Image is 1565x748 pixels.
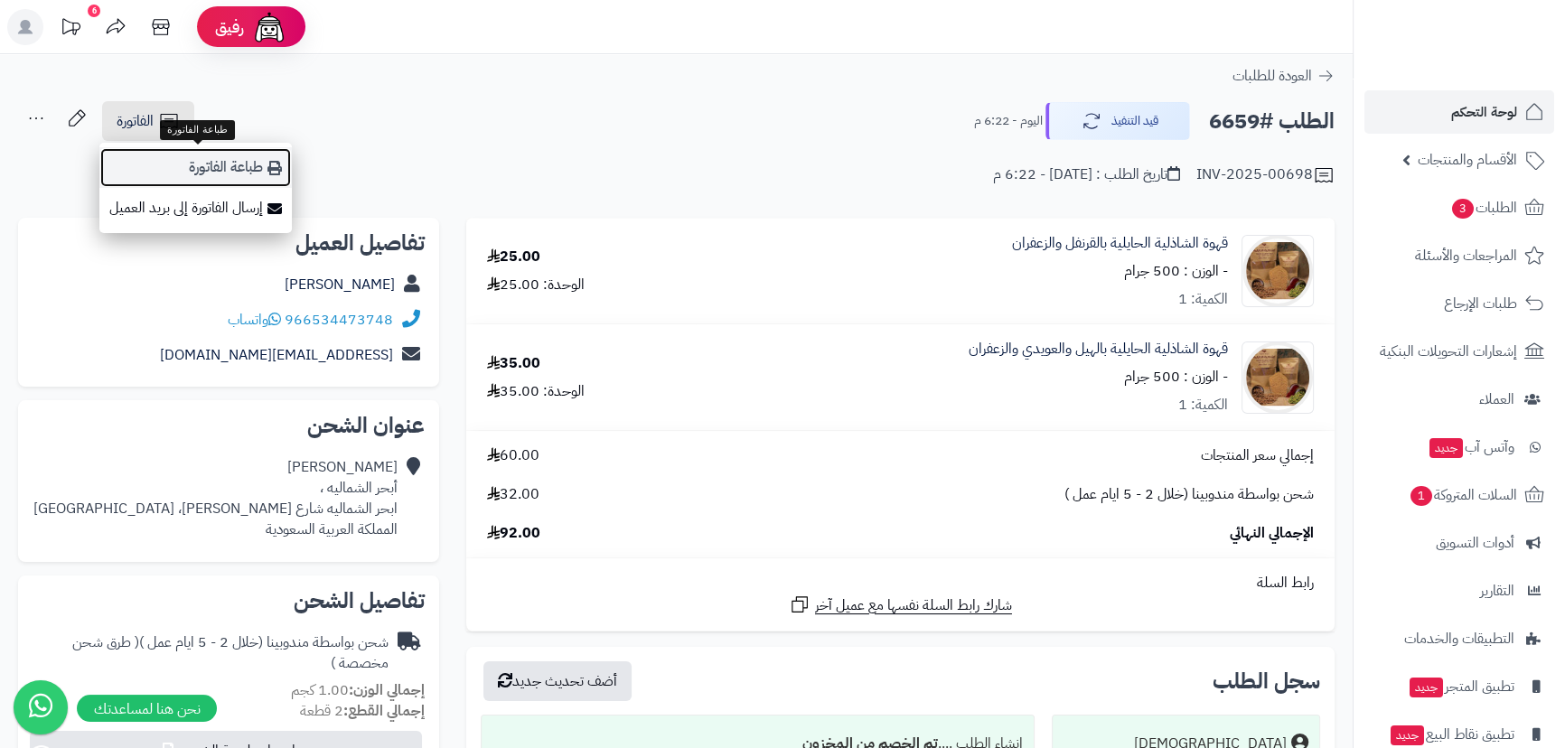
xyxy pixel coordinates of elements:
span: التطبيقات والخدمات [1404,626,1514,651]
small: اليوم - 6:22 م [974,112,1043,130]
span: جديد [1391,725,1424,745]
span: 32.00 [487,484,539,505]
small: 2 قطعة [300,700,425,722]
button: أضف تحديث جديد [483,661,632,701]
span: 92.00 [487,523,540,544]
a: طباعة الفاتورة [99,147,292,188]
button: قيد التنفيذ [1045,102,1190,140]
div: الكمية: 1 [1178,289,1228,310]
a: [EMAIL_ADDRESS][DOMAIN_NAME] [160,344,393,366]
div: الكمية: 1 [1178,395,1228,416]
div: طباعة الفاتورة [160,120,234,140]
h2: تفاصيل العميل [33,232,425,254]
a: إرسال الفاتورة إلى بريد العميل [99,188,292,229]
span: تطبيق نقاط البيع [1389,722,1514,747]
span: ( طرق شحن مخصصة ) [72,631,389,674]
span: طلبات الإرجاع [1444,291,1517,316]
span: تطبيق المتجر [1408,674,1514,699]
a: قهوة الشاذلية الحايلية بالهيل والعويدي والزعفران [969,339,1228,360]
a: التطبيقات والخدمات [1364,617,1554,660]
h2: الطلب #6659 [1209,103,1335,140]
small: - الوزن : 500 جرام [1124,260,1228,282]
div: 6 [88,5,100,17]
a: تطبيق المتجرجديد [1364,665,1554,708]
div: تاريخ الطلب : [DATE] - 6:22 م [993,164,1180,185]
span: المراجعات والأسئلة [1415,243,1517,268]
span: الأقسام والمنتجات [1418,147,1517,173]
a: طلبات الإرجاع [1364,282,1554,325]
a: [PERSON_NAME] [285,274,395,295]
img: 1704010650-WhatsApp%20Image%202023-12-31%20at%209.42.12%20AM%20(1)-90x90.jpeg [1242,235,1313,307]
a: الفاتورة [102,101,194,141]
h2: عنوان الشحن [33,415,425,436]
a: تحديثات المنصة [48,9,93,50]
span: الطلبات [1450,195,1517,220]
div: رابط السلة [473,573,1327,594]
div: INV-2025-00698 [1196,164,1335,186]
a: قهوة الشاذلية الحايلية بالقرنفل والزعفران [1012,233,1228,254]
a: وآتس آبجديد [1364,425,1554,469]
img: ai-face.png [251,9,287,45]
span: شحن بواسطة مندوبينا (خلال 2 - 5 ايام عمل ) [1064,484,1314,505]
div: [PERSON_NAME] أبحر الشماليه ، ابحر الشماليه شارع [PERSON_NAME]، [GEOGRAPHIC_DATA] المملكة العربية... [33,457,398,539]
a: إشعارات التحويلات البنكية [1364,330,1554,373]
a: لوحة التحكم [1364,90,1554,134]
div: 35.00 [487,353,540,374]
span: 60.00 [487,445,539,466]
img: logo-2.png [1442,51,1548,89]
a: العملاء [1364,378,1554,421]
a: واتساب [228,309,281,331]
div: 25.00 [487,247,540,267]
span: رفيق [215,16,244,38]
a: المراجعات والأسئلة [1364,234,1554,277]
small: 1.00 كجم [291,679,425,701]
span: أدوات التسويق [1436,530,1514,556]
span: إجمالي سعر المنتجات [1201,445,1314,466]
span: 3 [1452,199,1474,219]
small: - الوزن : 500 جرام [1124,366,1228,388]
span: 1 [1410,486,1432,506]
strong: إجمالي الوزن: [349,679,425,701]
span: جديد [1429,438,1463,458]
span: الفاتورة [117,110,154,132]
a: السلات المتروكة1 [1364,473,1554,517]
div: الوحدة: 25.00 [487,275,585,295]
span: وآتس آب [1428,435,1514,460]
strong: إجمالي القطع: [343,700,425,722]
span: السلات المتروكة [1409,482,1517,508]
div: شحن بواسطة مندوبينا (خلال 2 - 5 ايام عمل ) [33,632,389,674]
a: الطلبات3 [1364,186,1554,229]
a: أدوات التسويق [1364,521,1554,565]
h3: سجل الطلب [1213,670,1320,692]
a: التقارير [1364,569,1554,612]
h2: تفاصيل الشحن [33,590,425,612]
span: إشعارات التحويلات البنكية [1380,339,1517,364]
div: الوحدة: 35.00 [487,381,585,402]
a: العودة للطلبات [1232,65,1335,87]
span: العودة للطلبات [1232,65,1312,87]
a: 966534473748 [285,309,393,331]
span: التقارير [1480,578,1514,603]
span: لوحة التحكم [1451,99,1517,125]
span: شارك رابط السلة نفسها مع عميل آخر [815,595,1012,616]
a: شارك رابط السلة نفسها مع عميل آخر [789,594,1012,616]
span: العملاء [1479,387,1514,412]
span: الإجمالي النهائي [1230,523,1314,544]
img: 1704009880-WhatsApp%20Image%202023-12-31%20at%209.42.12%20AM%20(1)-90x90.jpeg [1242,341,1313,414]
span: جديد [1410,678,1443,697]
